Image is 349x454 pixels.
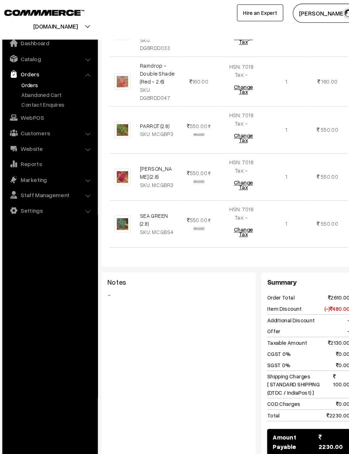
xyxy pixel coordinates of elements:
span: Total [258,389,270,397]
span: 550.00 [308,120,325,126]
span: 0.00 [323,331,336,339]
button: Change Tax [218,120,252,141]
span: 550.00 [182,116,201,122]
span: 0.00 [323,341,336,349]
h3: Summary [258,263,336,271]
span: CGST 0% [258,331,280,339]
span: 0.00 [323,378,336,386]
a: Orders [9,64,95,77]
span: 2230.00 [306,410,331,427]
span: 1 [275,209,277,215]
span: 100.00 [320,352,336,375]
span: - [333,299,336,307]
a: Settings [9,193,95,206]
span: 550.00 [308,164,325,170]
a: Catalog [9,49,95,62]
div: SKU: DGBRDD033 [137,34,172,49]
a: Hire an Expert [229,4,273,20]
span: 1 [275,74,277,80]
span: SGST 0% [258,341,280,349]
button: Change Tax [218,165,252,185]
span: HSN: 7018 Tax: - [222,60,245,74]
a: Marketing [9,164,95,177]
span: Item Discount [258,288,291,296]
span: HSN: 7018 Tax: - [222,106,245,120]
div: SKU: DGBRDD047 [137,81,172,96]
img: parrot 2.jpg [113,115,129,131]
span: Amount Payable [263,410,306,427]
span: - [333,310,336,317]
img: user [329,7,340,18]
span: 160.00 [309,74,325,80]
img: baby pink.jpg [113,69,129,85]
span: 550.00 [182,161,201,167]
span: 2230.00 [314,389,336,397]
span: 2130.00 [315,321,336,328]
a: PARROT (2.8) [137,116,166,122]
strike: 650.00 [188,162,204,174]
a: Raindrop - Double Shade (Red - 2.6) [137,59,170,80]
a: WebPOS [9,105,95,118]
span: 160.00 [184,74,202,80]
button: Change Tax [218,75,252,95]
span: HSN: 7018 Tax: - [222,150,245,164]
a: Website [9,134,95,147]
a: Contact Enquires [24,96,95,103]
span: 1 [275,120,277,126]
h3: Notes [107,263,242,271]
button: Change Tax [218,209,252,230]
button: [DOMAIN_NAME] [11,16,104,34]
span: Additional Discount [258,299,303,307]
span: 550.00 [308,209,325,215]
span: Taxable Amount [258,321,296,328]
a: Orders [24,77,95,84]
button: [PERSON_NAME] [282,4,344,22]
a: Abandoned Cart [24,86,95,94]
strike: 650.00 [188,206,204,218]
a: [PERSON_NAME] (2.8) [137,157,168,170]
span: Order Total [258,278,284,285]
span: 2610.00 [315,278,336,285]
a: Reports [9,149,95,162]
span: 550.00 [182,205,201,211]
strike: 650.00 [188,117,204,130]
a: SEA GREEN (2.8) [137,201,164,215]
span: (-) 480.00 [312,288,336,296]
a: Staff Management [9,178,95,191]
div: SKU: MCGBS4 [137,216,172,223]
div: SKU: MCGBP3 [137,123,172,131]
img: sea green 2.jpg [113,204,129,220]
a: COMMMERCE [9,7,72,16]
span: Offer [258,310,271,317]
span: 1 [275,164,277,170]
a: Customers [9,119,95,132]
span: HSN: 7018 Tax: - [222,195,245,209]
span: COD Charges [258,378,289,386]
blockquote: - [107,275,242,283]
img: rani 2.jpg [113,160,129,175]
div: SKU: MCGBR3 [137,171,172,179]
a: Dashboard [9,34,95,47]
button: Change Tax [218,27,252,48]
img: COMMMERCE [9,9,85,15]
span: Shipping Charges [ STANDARD SHIPPING (DTDC / IndiaPost) ] [258,352,320,375]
